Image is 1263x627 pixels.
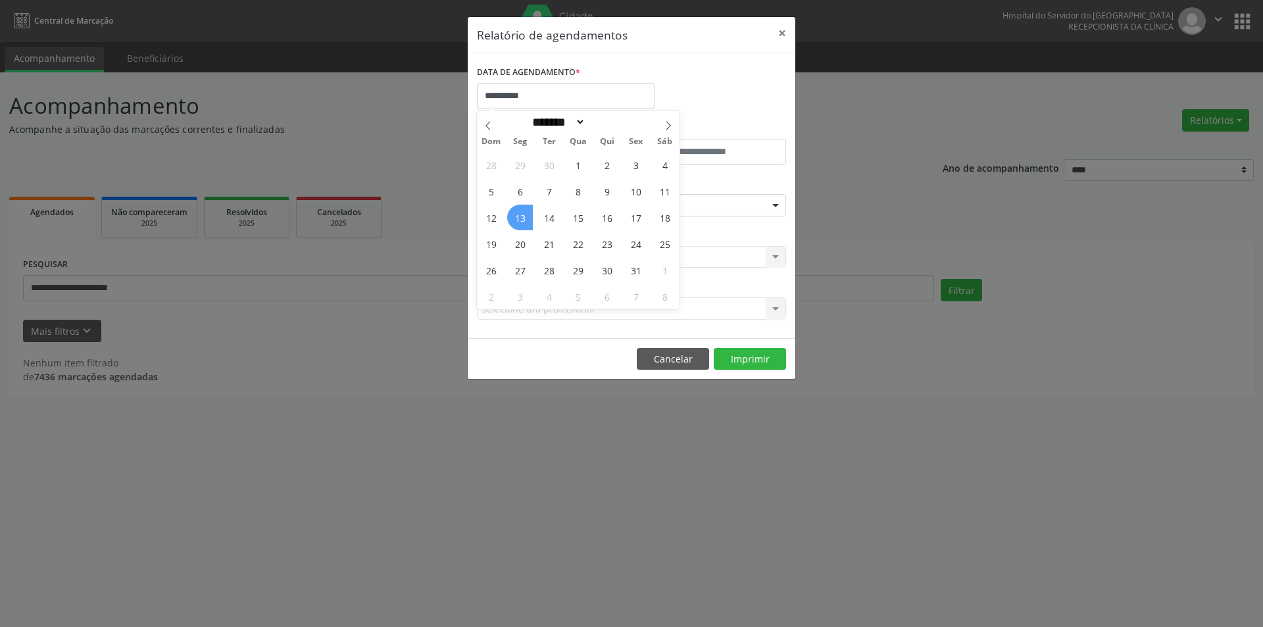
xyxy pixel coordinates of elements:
[623,257,649,283] span: Outubro 31, 2025
[622,138,651,146] span: Sex
[536,205,562,230] span: Outubro 14, 2025
[565,205,591,230] span: Outubro 15, 2025
[565,231,591,257] span: Outubro 22, 2025
[507,284,533,309] span: Novembro 3, 2025
[536,178,562,204] span: Outubro 7, 2025
[594,257,620,283] span: Outubro 30, 2025
[623,231,649,257] span: Outubro 24, 2025
[623,284,649,309] span: Novembro 7, 2025
[623,178,649,204] span: Outubro 10, 2025
[536,231,562,257] span: Outubro 21, 2025
[507,205,533,230] span: Outubro 13, 2025
[623,205,649,230] span: Outubro 17, 2025
[769,17,795,49] button: Close
[565,257,591,283] span: Outubro 29, 2025
[565,284,591,309] span: Novembro 5, 2025
[652,178,678,204] span: Outubro 11, 2025
[714,348,786,370] button: Imprimir
[536,284,562,309] span: Novembro 4, 2025
[585,115,629,129] input: Year
[478,284,504,309] span: Novembro 2, 2025
[506,138,535,146] span: Seg
[565,178,591,204] span: Outubro 8, 2025
[565,152,591,178] span: Outubro 1, 2025
[528,115,585,129] select: Month
[651,138,680,146] span: Sáb
[507,178,533,204] span: Outubro 6, 2025
[478,257,504,283] span: Outubro 26, 2025
[507,152,533,178] span: Setembro 29, 2025
[637,348,709,370] button: Cancelar
[652,231,678,257] span: Outubro 25, 2025
[536,152,562,178] span: Setembro 30, 2025
[507,257,533,283] span: Outubro 27, 2025
[623,152,649,178] span: Outubro 3, 2025
[594,284,620,309] span: Novembro 6, 2025
[652,284,678,309] span: Novembro 8, 2025
[477,26,628,43] h5: Relatório de agendamentos
[652,152,678,178] span: Outubro 4, 2025
[594,152,620,178] span: Outubro 2, 2025
[652,205,678,230] span: Outubro 18, 2025
[652,257,678,283] span: Novembro 1, 2025
[635,118,786,139] label: ATÉ
[477,138,506,146] span: Dom
[536,257,562,283] span: Outubro 28, 2025
[477,63,580,83] label: DATA DE AGENDAMENTO
[535,138,564,146] span: Ter
[478,178,504,204] span: Outubro 5, 2025
[507,231,533,257] span: Outubro 20, 2025
[478,205,504,230] span: Outubro 12, 2025
[593,138,622,146] span: Qui
[594,205,620,230] span: Outubro 16, 2025
[478,231,504,257] span: Outubro 19, 2025
[594,178,620,204] span: Outubro 9, 2025
[478,152,504,178] span: Setembro 28, 2025
[594,231,620,257] span: Outubro 23, 2025
[564,138,593,146] span: Qua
